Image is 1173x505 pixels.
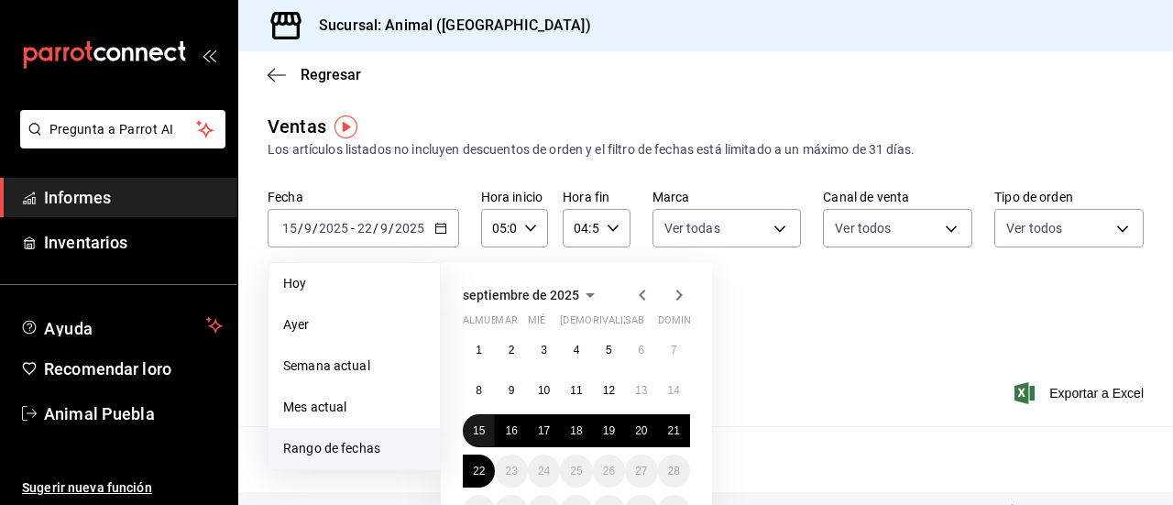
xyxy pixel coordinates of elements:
abbr: domingo [658,314,702,334]
a: Pregunta a Parrot AI [13,133,225,152]
img: Marcador de información sobre herramientas [334,115,357,138]
abbr: 2 de septiembre de 2025 [509,344,515,357]
button: 27 de septiembre de 2025 [625,455,657,488]
font: Inventarios [44,233,127,252]
abbr: 24 de septiembre de 2025 [538,465,550,478]
font: 11 [570,384,582,397]
font: Pregunta a Parrot AI [49,122,174,137]
abbr: lunes [463,314,517,334]
font: 8 [476,384,482,397]
font: 9 [509,384,515,397]
button: 25 de septiembre de 2025 [560,455,592,488]
abbr: 11 de septiembre de 2025 [570,384,582,397]
font: mié [528,314,545,326]
abbr: 13 de septiembre de 2025 [635,384,647,397]
font: / [373,221,378,236]
font: Ver todos [1006,221,1062,236]
font: Ver todas [664,221,720,236]
button: septiembre de 2025 [463,284,601,306]
abbr: 28 de septiembre de 2025 [668,465,680,478]
font: Sucursal: Animal ([GEOGRAPHIC_DATA]) [319,16,591,34]
font: 13 [635,384,647,397]
abbr: 3 de septiembre de 2025 [541,344,547,357]
abbr: martes [495,314,517,334]
button: 8 de septiembre de 2025 [463,374,495,407]
font: Tipo de orden [994,190,1073,204]
font: - [351,221,355,236]
font: 18 [570,424,582,437]
font: Mes actual [283,400,346,414]
button: Regresar [268,66,361,83]
button: 2 de septiembre de 2025 [495,334,527,367]
font: 12 [603,384,615,397]
font: / [312,221,318,236]
abbr: 21 de septiembre de 2025 [668,424,680,437]
button: 10 de septiembre de 2025 [528,374,560,407]
button: 13 de septiembre de 2025 [625,374,657,407]
font: 24 [538,465,550,478]
font: 20 [635,424,647,437]
abbr: 15 de septiembre de 2025 [473,424,485,437]
font: sab [625,314,644,326]
button: 16 de septiembre de 2025 [495,414,527,447]
font: 19 [603,424,615,437]
button: 6 de septiembre de 2025 [625,334,657,367]
abbr: 8 de septiembre de 2025 [476,384,482,397]
font: 14 [668,384,680,397]
font: 10 [538,384,550,397]
abbr: 22 de septiembre de 2025 [473,465,485,478]
font: [DEMOGRAPHIC_DATA] [560,314,668,326]
font: / [389,221,394,236]
font: 7 [671,344,677,357]
font: Ventas [268,115,326,137]
button: 7 de septiembre de 2025 [658,334,690,367]
font: Ver todos [835,221,891,236]
font: Los artículos listados no incluyen descuentos de orden y el filtro de fechas está limitado a un m... [268,142,915,157]
button: 17 de septiembre de 2025 [528,414,560,447]
abbr: 20 de septiembre de 2025 [635,424,647,437]
font: Sugerir nueva función [22,480,152,495]
button: abrir_cajón_menú [202,48,216,62]
button: 15 de septiembre de 2025 [463,414,495,447]
font: Recomendar loro [44,359,171,379]
font: Hoy [283,276,306,291]
abbr: 10 de septiembre de 2025 [538,384,550,397]
abbr: 23 de septiembre de 2025 [505,465,517,478]
font: 23 [505,465,517,478]
button: 24 de septiembre de 2025 [528,455,560,488]
input: -- [281,221,298,236]
font: 26 [603,465,615,478]
font: 27 [635,465,647,478]
abbr: 25 de septiembre de 2025 [570,465,582,478]
font: 5 [606,344,612,357]
abbr: 6 de septiembre de 2025 [638,344,644,357]
font: 3 [541,344,547,357]
font: 17 [538,424,550,437]
font: Rango de fechas [283,441,380,456]
font: Hora fin [563,190,609,204]
abbr: 9 de septiembre de 2025 [509,384,515,397]
button: 9 de septiembre de 2025 [495,374,527,407]
font: 2 [509,344,515,357]
font: Fecha [268,190,303,204]
font: Semana actual [283,358,370,373]
font: 1 [476,344,482,357]
font: Exportar a Excel [1049,386,1144,401]
font: almuerzo [463,314,517,326]
button: 4 de septiembre de 2025 [560,334,592,367]
font: 16 [505,424,517,437]
font: Informes [44,188,111,207]
font: Canal de venta [823,190,909,204]
font: Animal Puebla [44,404,155,423]
button: 26 de septiembre de 2025 [593,455,625,488]
button: 19 de septiembre de 2025 [593,414,625,447]
abbr: 26 de septiembre de 2025 [603,465,615,478]
abbr: 12 de septiembre de 2025 [603,384,615,397]
font: Regresar [301,66,361,83]
font: 4 [574,344,580,357]
input: -- [379,221,389,236]
abbr: 17 de septiembre de 2025 [538,424,550,437]
font: Ayer [283,317,310,332]
button: 22 de septiembre de 2025 [463,455,495,488]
